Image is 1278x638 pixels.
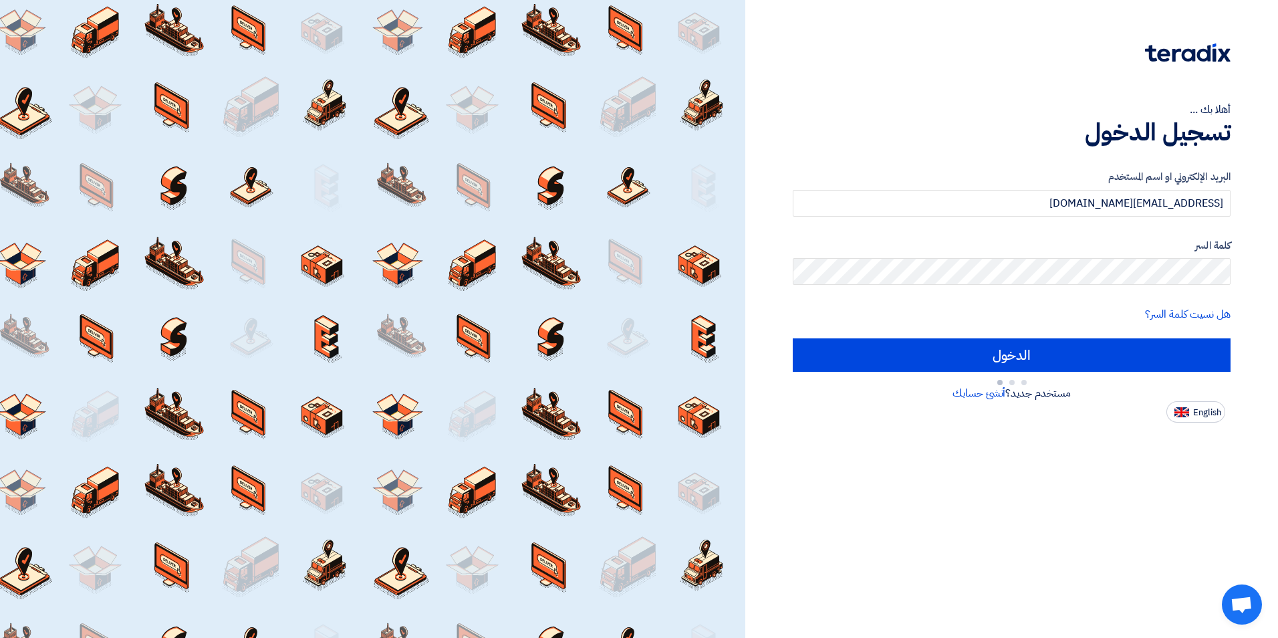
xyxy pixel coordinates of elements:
span: English [1193,408,1221,417]
div: مستخدم جديد؟ [793,385,1231,401]
input: أدخل بريد العمل الإلكتروني او اسم المستخدم الخاص بك ... [793,190,1231,217]
a: هل نسيت كلمة السر؟ [1145,306,1231,322]
h1: تسجيل الدخول [793,118,1231,147]
div: أهلا بك ... [793,102,1231,118]
img: en-US.png [1174,407,1189,417]
a: أنشئ حسابك [952,385,1005,401]
label: البريد الإلكتروني او اسم المستخدم [793,169,1231,185]
input: الدخول [793,338,1231,372]
div: Open chat [1222,584,1262,625]
img: Teradix logo [1145,43,1231,62]
label: كلمة السر [793,238,1231,253]
button: English [1166,401,1225,423]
